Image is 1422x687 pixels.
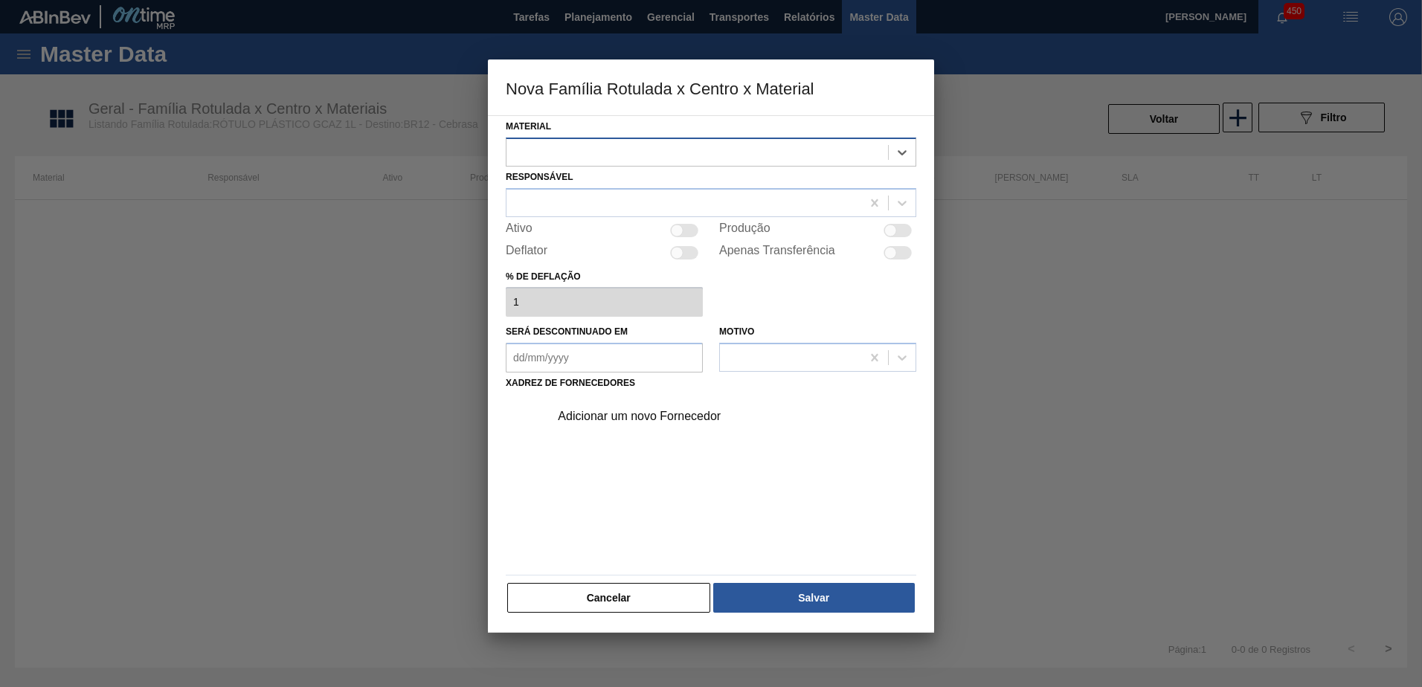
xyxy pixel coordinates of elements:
label: Xadrez de Fornecedores [506,378,635,388]
label: Ativo [506,222,533,239]
label: Motivo [719,326,754,337]
h3: Nova Família Rotulada x Centro x Material [488,59,934,116]
label: Apenas Transferência [719,244,835,262]
label: Responsável [506,172,573,182]
div: Adicionar um novo Fornecedor [558,410,849,423]
label: Será descontinuado em [506,326,628,337]
input: dd/mm/yyyy [506,343,703,372]
label: Deflator [506,244,547,262]
label: Material [506,121,551,132]
button: Cancelar [507,583,710,613]
label: Produção [719,222,770,239]
button: Salvar [713,583,915,613]
label: % de deflação [506,266,703,288]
